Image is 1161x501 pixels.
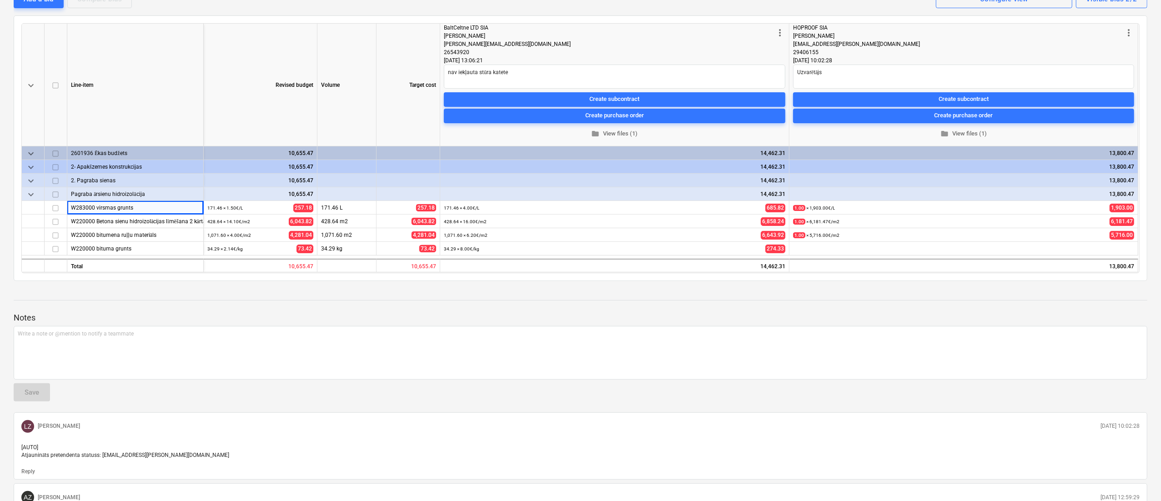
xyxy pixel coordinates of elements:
[793,232,839,238] small: × 5,716.00€ / m2
[289,231,313,240] span: 4,281.04
[793,65,1134,89] textarea: Uzvarētājs
[24,423,31,430] span: LZ
[204,24,317,146] div: Revised budget
[765,204,785,212] span: 685.82
[761,231,785,240] span: 6,643.92
[71,215,200,228] div: W220000 Betona sienu hidroizolācijas līmēšana 2 kārtās
[444,232,451,239] span: edit
[1134,222,1143,231] div: +
[793,219,839,225] small: × 6,181.47€ / m2
[1134,235,1143,245] div: +
[793,232,800,239] span: edit
[793,187,1134,201] div: 13,800.47
[1116,457,1161,501] iframe: Chat Widget
[793,24,1123,32] div: HOPROOF SIA
[444,41,571,47] span: [PERSON_NAME][EMAIL_ADDRESS][DOMAIN_NAME]
[444,205,479,210] small: 171.46 × 4.00€ / L
[444,205,451,212] span: edit
[1134,208,1143,217] div: +
[293,204,313,212] span: 257.18
[444,48,774,56] div: 26543920
[444,56,785,65] div: [DATE] 13:06:21
[793,48,1123,56] div: 29406155
[71,201,200,214] div: W283000 virsmas grunts
[71,160,200,173] div: 2- Apakšzemes konstrukcijas
[585,110,644,121] div: Create purchase order
[1123,27,1134,38] span: more_vert
[444,219,487,224] small: 428.64 × 16.00€ / m2
[207,246,243,251] small: 34.29 × 2.14€ / kg
[71,228,200,241] div: W220000 bitumena ruļļu materiāls
[67,24,204,146] div: Line-item
[940,130,949,138] span: folder
[317,201,377,215] div: 171.46 L
[207,160,313,174] div: 10,655.47
[793,160,1134,174] div: 13,800.47
[793,205,800,212] span: edit
[939,94,989,105] div: Create subcontract
[444,233,488,238] small: 1,071.60 × 6.20€ / m2
[71,146,200,160] div: 2601936 Ēkas budžets
[25,80,36,91] span: keyboard_arrow_down
[440,259,789,272] div: 14,462.31
[207,174,313,187] div: 10,655.47
[765,245,785,253] span: 274.33
[317,24,377,146] div: Volume
[1101,422,1140,430] p: [DATE] 10:02:28
[207,205,243,210] small: 171.46 × 1.50€ / L
[444,218,451,225] span: edit
[793,126,1134,140] button: View files (1)
[793,92,1134,106] button: Create subcontract
[412,231,436,239] span: 4,281.04
[761,217,785,226] span: 6,858.24
[377,259,440,272] div: 10,655.47
[785,195,794,204] div: +
[793,32,1123,40] div: [PERSON_NAME]
[317,242,377,256] div: 34.29 kg
[297,245,313,253] span: 73.42
[785,208,794,217] div: +
[412,218,436,225] span: 6,043.82
[204,259,317,272] div: 10,655.47
[1134,195,1143,204] div: +
[785,235,794,245] div: +
[793,218,800,225] span: edit
[444,146,785,160] div: 14,462.31
[789,259,1138,272] div: 13,800.47
[289,217,313,226] span: 6,043.82
[25,189,36,200] span: keyboard_arrow_down
[317,215,377,228] div: 428.64 m2
[14,312,1147,323] p: Notes
[793,41,920,47] span: [EMAIL_ADDRESS][PERSON_NAME][DOMAIN_NAME]
[592,130,600,138] span: folder
[444,24,774,32] div: BaltCeltne LTD SIA
[71,174,200,187] div: 2. Pagraba sienas
[447,128,782,139] span: View files (1)
[1121,245,1134,253] span: 0.00
[21,468,35,476] p: Reply
[1110,217,1134,226] span: 6,181.47
[793,56,1134,65] div: [DATE] 10:02:28
[207,146,313,160] div: 10,655.47
[785,222,794,231] div: +
[21,420,34,433] div: Lauris Zaharāns
[444,187,785,201] div: 14,462.31
[67,259,204,272] div: Total
[1110,204,1134,212] span: 1,903.00
[1110,231,1134,240] span: 5,716.00
[590,94,640,105] div: Create subcontract
[444,246,479,251] small: 34.29 × 8.00€ / kg
[207,187,313,201] div: 10,655.47
[935,110,993,121] div: Create purchase order
[793,108,1134,123] button: Create purchase order
[793,146,1134,160] div: 13,800.47
[25,148,36,159] span: keyboard_arrow_down
[444,126,785,140] button: View files (1)
[793,174,1134,187] div: 13,800.47
[797,128,1131,139] span: View files (1)
[774,27,785,38] span: more_vert
[416,204,436,211] span: 257.18
[207,233,251,238] small: 1,071.60 × 4.00€ / m2
[71,187,200,200] div: Pagraba ārsienu hidroizolācija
